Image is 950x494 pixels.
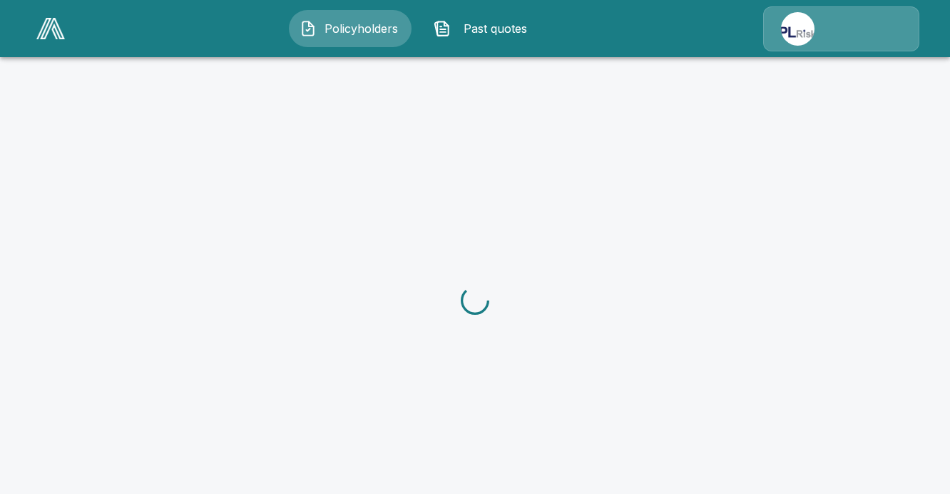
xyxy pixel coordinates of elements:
[322,20,401,37] span: Policyholders
[434,20,451,37] img: Past quotes Icon
[300,20,317,37] img: Policyholders Icon
[289,10,412,47] button: Policyholders IconPolicyholders
[423,10,546,47] button: Past quotes IconPast quotes
[36,18,65,39] img: AA Logo
[456,20,535,37] span: Past quotes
